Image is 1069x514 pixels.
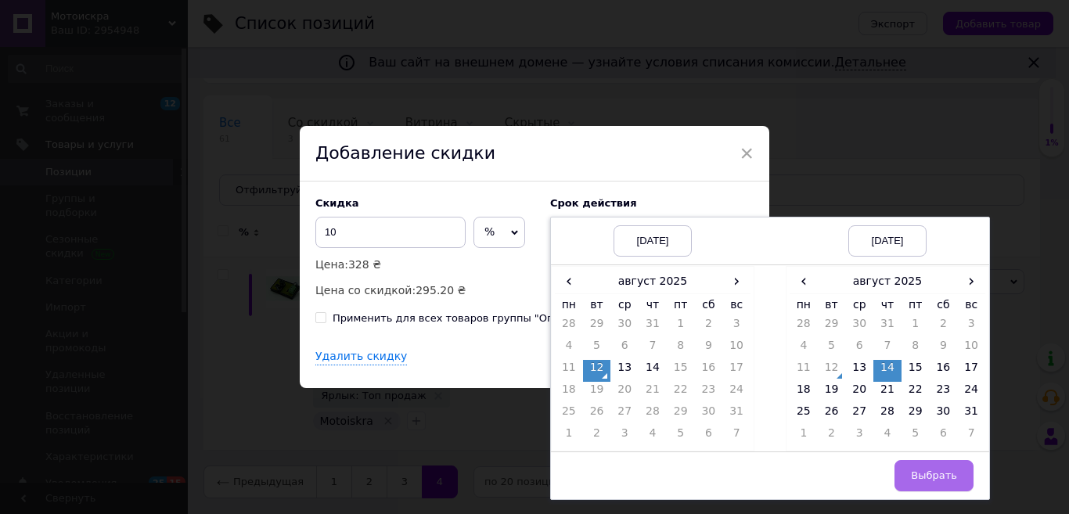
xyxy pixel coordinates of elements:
[695,316,723,338] td: 2
[555,404,583,426] td: 25
[930,404,958,426] td: 30
[583,382,611,404] td: 19
[845,426,873,448] td: 3
[583,293,611,316] th: вт
[902,338,930,360] td: 8
[583,270,723,293] th: август 2025
[695,338,723,360] td: 9
[873,316,902,338] td: 31
[315,143,495,163] span: Добавление скидки
[639,382,667,404] td: 21
[610,338,639,360] td: 6
[790,404,818,426] td: 25
[873,360,902,382] td: 14
[555,426,583,448] td: 1
[930,382,958,404] td: 23
[610,404,639,426] td: 27
[930,293,958,316] th: сб
[695,360,723,382] td: 16
[911,469,957,481] span: Выбрать
[740,140,754,167] span: ×
[930,316,958,338] td: 2
[790,382,818,404] td: 18
[667,293,695,316] th: пт
[957,338,985,360] td: 10
[555,316,583,338] td: 28
[722,316,750,338] td: 3
[639,404,667,426] td: 28
[610,293,639,316] th: ср
[315,282,534,299] p: Цена со скидкой:
[957,382,985,404] td: 24
[902,360,930,382] td: 15
[639,360,667,382] td: 14
[722,360,750,382] td: 17
[722,270,750,293] span: ›
[639,426,667,448] td: 4
[818,316,846,338] td: 29
[348,258,381,271] span: 328 ₴
[845,382,873,404] td: 20
[555,360,583,382] td: 11
[818,293,846,316] th: вт
[818,270,958,293] th: август 2025
[484,225,495,238] span: %
[818,382,846,404] td: 19
[610,316,639,338] td: 30
[722,338,750,360] td: 10
[667,404,695,426] td: 29
[695,293,723,316] th: сб
[818,404,846,426] td: 26
[610,426,639,448] td: 3
[667,382,695,404] td: 22
[957,293,985,316] th: вс
[957,426,985,448] td: 7
[583,316,611,338] td: 29
[667,338,695,360] td: 8
[957,360,985,382] td: 17
[957,316,985,338] td: 3
[930,338,958,360] td: 9
[667,360,695,382] td: 15
[722,404,750,426] td: 31
[639,338,667,360] td: 7
[315,217,466,248] input: 0
[333,311,615,325] div: Применить для всех товаров группы "Оптодатчики"
[722,426,750,448] td: 7
[873,426,902,448] td: 4
[902,382,930,404] td: 22
[790,426,818,448] td: 1
[550,197,754,209] label: Cрок действия
[790,360,818,382] td: 11
[873,382,902,404] td: 21
[416,284,466,297] span: 295.20 ₴
[555,293,583,316] th: пн
[695,426,723,448] td: 6
[902,316,930,338] td: 1
[555,338,583,360] td: 4
[957,270,985,293] span: ›
[583,404,611,426] td: 26
[790,316,818,338] td: 28
[639,316,667,338] td: 31
[930,426,958,448] td: 6
[873,293,902,316] th: чт
[583,338,611,360] td: 5
[315,256,534,273] p: Цена:
[845,293,873,316] th: ср
[845,338,873,360] td: 6
[818,426,846,448] td: 2
[555,382,583,404] td: 18
[894,460,974,491] button: Выбрать
[667,316,695,338] td: 1
[818,360,846,382] td: 12
[610,382,639,404] td: 20
[902,404,930,426] td: 29
[722,382,750,404] td: 24
[902,426,930,448] td: 5
[583,426,611,448] td: 2
[845,360,873,382] td: 13
[583,360,611,382] td: 12
[790,338,818,360] td: 4
[610,360,639,382] td: 13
